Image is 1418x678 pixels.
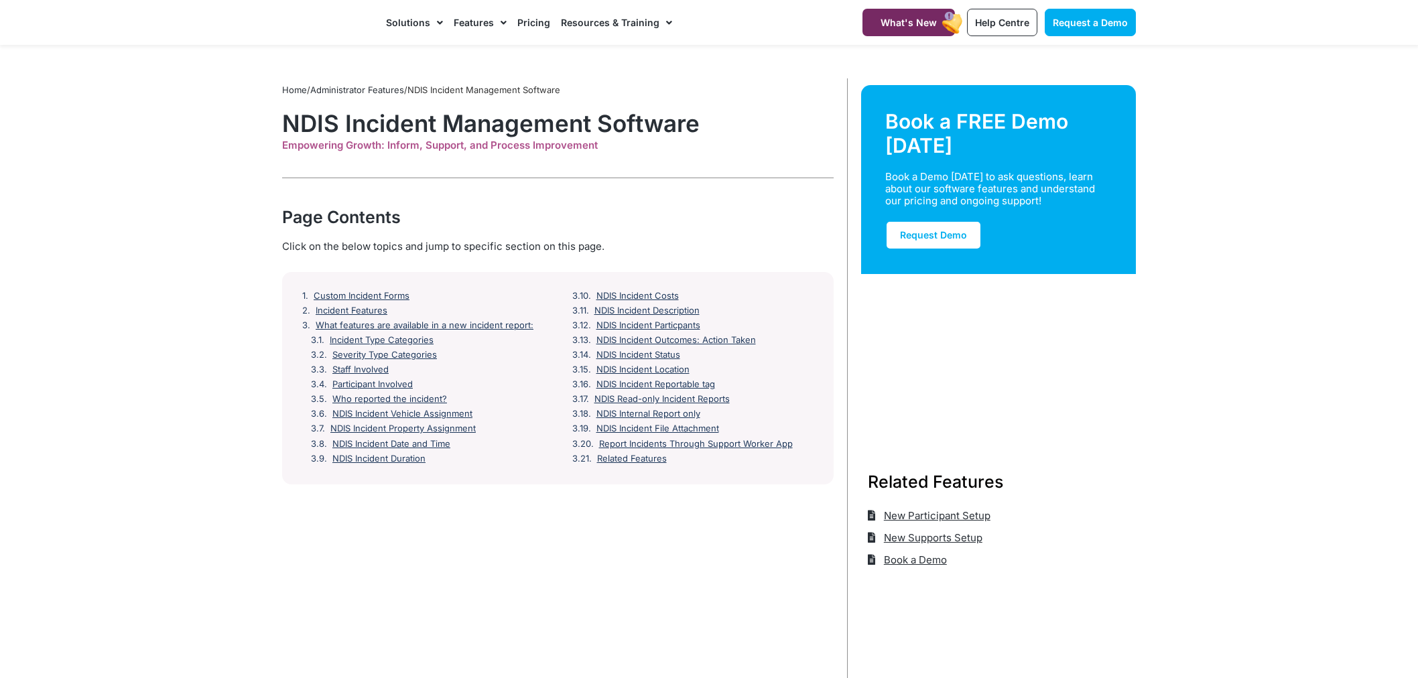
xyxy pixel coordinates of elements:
a: NDIS Incident Costs [596,291,679,301]
a: Help Centre [967,9,1037,36]
a: What's New [862,9,955,36]
span: New Supports Setup [881,527,982,549]
a: NDIS Incident Particpants [596,320,700,331]
span: What's New [881,17,937,28]
div: Book a FREE Demo [DATE] [885,109,1112,157]
a: Staff Involved [332,364,389,375]
a: NDIS Incident Location [596,364,690,375]
a: Incident Features [316,306,387,316]
a: NDIS Incident Date and Time [332,439,450,450]
div: Page Contents [282,205,834,229]
a: NDIS Incident Status [596,350,680,360]
h3: Related Features [868,470,1129,494]
span: Request a Demo [1053,17,1128,28]
a: Request a Demo [1045,9,1136,36]
a: Request Demo [885,220,982,250]
a: NDIS Incident Duration [332,454,426,464]
a: Custom Incident Forms [314,291,409,301]
h1: NDIS Incident Management Software [282,109,834,137]
a: NDIS Read-only Incident Reports [594,394,730,405]
div: Empowering Growth: Inform, Support, and Process Improvement [282,139,834,151]
a: What features are available in a new incident report: [316,320,533,331]
a: NDIS Incident Reportable tag [596,379,715,390]
a: Report Incidents Through Support Worker App [599,439,793,450]
a: NDIS Internal Report only [596,409,700,419]
a: Severity Type Categories [332,350,437,360]
a: Book a Demo [868,549,947,571]
span: Help Centre [975,17,1029,28]
img: CareMaster Logo [282,13,373,33]
a: NDIS Incident Description [594,306,700,316]
a: NDIS Incident Outcomes: Action Taken [596,335,756,346]
a: Administrator Features [310,84,404,95]
a: Participant Involved [332,379,413,390]
a: Who reported the incident? [332,394,447,405]
span: Request Demo [900,229,967,241]
a: Incident Type Categories [330,335,434,346]
a: NDIS Incident Vehicle Assignment [332,409,472,419]
a: New Participant Setup [868,504,990,527]
span: / / [282,84,560,95]
span: New Participant Setup [881,504,990,527]
a: NDIS Incident Property Assignment [330,423,476,434]
div: Book a Demo [DATE] to ask questions, learn about our software features and understand our pricing... [885,171,1096,207]
img: Support Worker and NDIS Participant out for a coffee. [861,274,1136,437]
span: NDIS Incident Management Software [407,84,560,95]
span: Book a Demo [881,549,947,571]
a: Related Features [597,454,667,464]
div: Click on the below topics and jump to specific section on this page. [282,239,834,254]
a: New Supports Setup [868,527,982,549]
a: Home [282,84,307,95]
a: NDIS Incident File Attachment [596,423,719,434]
